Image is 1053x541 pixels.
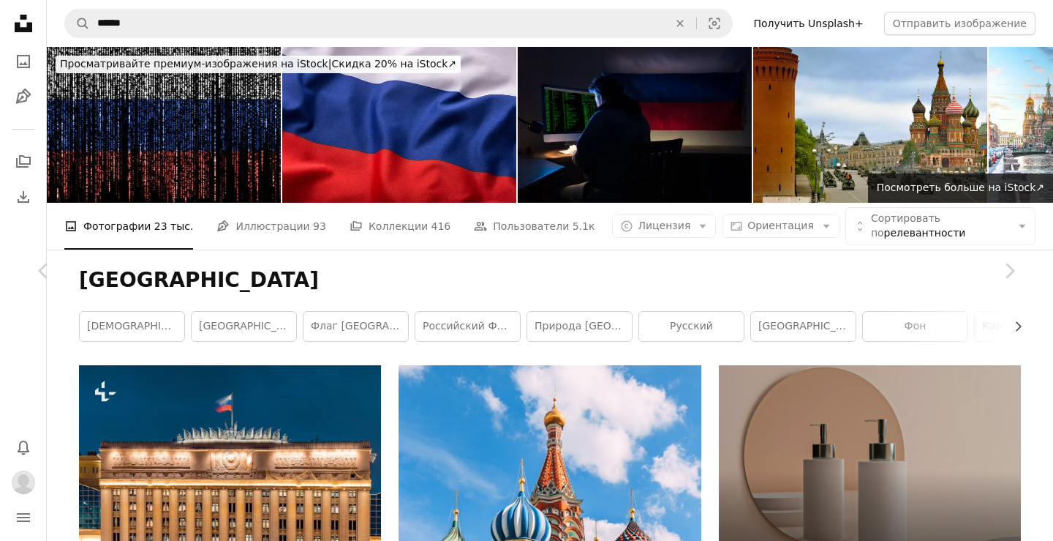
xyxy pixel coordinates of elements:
font: 93 [313,220,326,232]
font: 416 [431,220,451,232]
img: Компьютерный хакер [518,47,752,203]
a: Здание Министерства обороны вечером с огнями. Концепция вооружённых сил и политической власти в Р... [79,459,381,472]
button: Прозрачный [664,10,696,37]
a: [GEOGRAPHIC_DATA] [751,312,856,341]
button: Отправить изображение [884,12,1035,35]
a: Посмотреть больше на iStock↗ [868,174,1053,203]
font: Пользователи [493,220,569,232]
font: [DEMOGRAPHIC_DATA] девушка [87,320,255,332]
a: [GEOGRAPHIC_DATA] [192,312,296,341]
font: Отправить изображение [893,18,1027,29]
img: Аватар пользователя Маргарита Подошвелева [12,471,35,494]
button: Уведомления [9,433,38,462]
a: флаг [GEOGRAPHIC_DATA] [303,312,408,341]
font: [GEOGRAPHIC_DATA] [758,320,866,332]
a: фон [863,312,967,341]
a: Получить Unsplash+ [744,12,872,35]
img: Флаг России. Развевающийся красочный флаг России. [282,47,516,203]
a: [DEMOGRAPHIC_DATA] девушка [80,312,184,341]
a: Просматривайте премиум-изображения на iStock|Скидка 20% на iStock↗ [47,47,469,82]
font: Лицензия [638,220,690,231]
a: Следующий [965,201,1053,341]
font: фон [905,320,926,332]
font: российский флаг [423,320,515,332]
font: 5.1к [573,220,595,232]
a: Иллюстрации 93 [216,203,325,250]
a: российский флаг [415,312,520,341]
font: флаг [GEOGRAPHIC_DATA] [311,320,449,332]
font: Коллекции [369,220,428,232]
font: [GEOGRAPHIC_DATA] [79,268,319,292]
font: [GEOGRAPHIC_DATA] [199,320,306,332]
button: Меню [9,503,38,532]
img: Военный парад в Москве, Россия [753,47,987,203]
button: Поиск Unsplash [65,10,90,37]
font: ↗ [1035,182,1044,193]
a: История загрузок [9,182,38,212]
a: природа [GEOGRAPHIC_DATA] [527,312,632,341]
font: Скидка 20% на iStock [331,58,448,70]
button: Профиль [9,468,38,497]
font: релевантности [884,227,966,239]
font: | [328,58,332,70]
a: Фотографии [9,47,38,76]
a: Пользователи 5.1к [474,203,595,250]
font: ↗ [448,58,456,70]
font: Сортировать по [871,212,940,239]
a: Коллекции 416 [350,203,450,250]
font: Ориентация [747,220,814,231]
font: Получить Unsplash+ [753,18,863,29]
button: Сортировать порелевантности [845,207,1035,245]
font: Просматривайте премиум-изображения на iStock [60,58,328,70]
a: русский [639,312,744,341]
font: русский [670,320,713,332]
font: Посмотреть больше на iStock [877,182,1036,193]
a: Коллекции [9,147,38,176]
a: Иллюстрации [9,82,38,111]
button: Лицензия [612,214,716,238]
font: природа [GEOGRAPHIC_DATA] [535,320,692,332]
form: Найти визуальные материалы на сайте [64,9,733,38]
font: Иллюстрации [235,220,309,232]
button: Ориентация [722,214,839,238]
button: Визуальный поиск [697,10,732,37]
img: Взломан Россией [47,47,281,203]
